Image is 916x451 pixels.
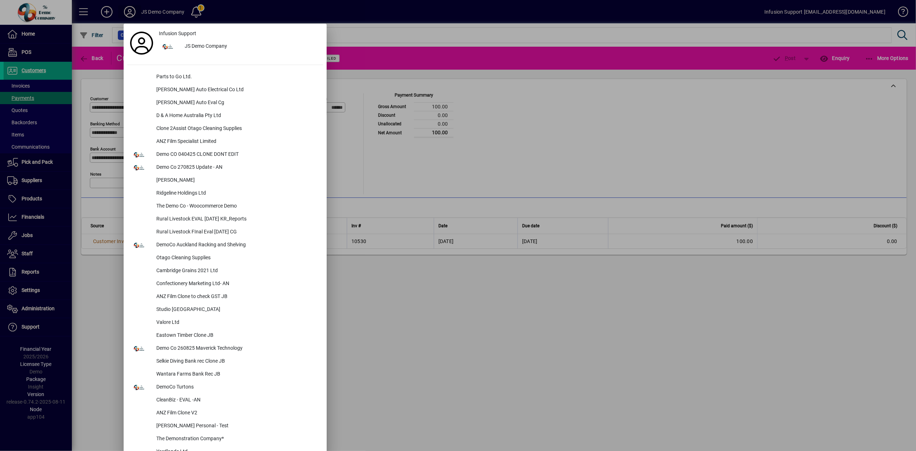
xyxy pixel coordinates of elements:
[151,329,323,342] div: Eastown Timber Clone JB
[179,40,323,53] div: JS Demo Company
[151,407,323,420] div: ANZ Film Clone V2
[151,71,323,84] div: Parts to Go Ltd.
[127,342,323,355] button: Demo Co 260825 Maverick Technology
[127,84,323,97] button: [PERSON_NAME] Auto Electrical Co Ltd
[127,355,323,368] button: Selkie Diving Bank rec Clone JB
[151,110,323,122] div: D & A Home Australia Pty Ltd
[151,394,323,407] div: CleanBiz - EVAL -AN
[127,122,323,135] button: Clone 2Assist Otago Cleaning Supplies
[127,433,323,446] button: The Demonstration Company*
[127,148,323,161] button: Demo CO 040425 CLONE DONT EDIT
[151,303,323,316] div: Studio [GEOGRAPHIC_DATA]
[127,303,323,316] button: Studio [GEOGRAPHIC_DATA]
[151,278,323,290] div: Confectionery Marketing Ltd- AN
[127,200,323,213] button: The Demo Co - Woocommerce Demo
[127,110,323,122] button: D & A Home Australia Pty Ltd
[151,420,323,433] div: [PERSON_NAME] Personal - Test
[151,239,323,252] div: DemoCo Auckland Racking and Shelving
[151,135,323,148] div: ANZ Film Specialist Limited
[127,252,323,265] button: Otago Cleaning Supplies
[151,148,323,161] div: Demo CO 040425 CLONE DONT EDIT
[127,368,323,381] button: Wantara Farms Bank Rec JB
[151,174,323,187] div: [PERSON_NAME]
[151,290,323,303] div: ANZ Film Clone to check GST JB
[159,30,196,37] span: Infusion Support
[151,213,323,226] div: Rural Livestock EVAL [DATE] KR_Reports
[151,381,323,394] div: DemoCo Turtons
[151,226,323,239] div: Rural Livestock FInal Eval [DATE] CG
[127,97,323,110] button: [PERSON_NAME] Auto Eval Cg
[151,200,323,213] div: The Demo Co - Woocommerce Demo
[127,290,323,303] button: ANZ Film Clone to check GST JB
[156,40,323,53] button: JS Demo Company
[151,84,323,97] div: [PERSON_NAME] Auto Electrical Co Ltd
[156,27,323,40] a: Infusion Support
[127,316,323,329] button: Valore Ltd
[127,174,323,187] button: [PERSON_NAME]
[127,213,323,226] button: Rural Livestock EVAL [DATE] KR_Reports
[151,122,323,135] div: Clone 2Assist Otago Cleaning Supplies
[127,226,323,239] button: Rural Livestock FInal Eval [DATE] CG
[151,368,323,381] div: Wantara Farms Bank Rec JB
[151,355,323,368] div: Selkie Diving Bank rec Clone JB
[127,394,323,407] button: CleanBiz - EVAL -AN
[127,278,323,290] button: Confectionery Marketing Ltd- AN
[151,316,323,329] div: Valore Ltd
[127,407,323,420] button: ANZ Film Clone V2
[151,265,323,278] div: Cambridge Grains 2021 Ltd
[151,252,323,265] div: Otago Cleaning Supplies
[127,71,323,84] button: Parts to Go Ltd.
[127,37,156,50] a: Profile
[151,161,323,174] div: Demo Co 270825 Update - AN
[127,239,323,252] button: DemoCo Auckland Racking and Shelving
[127,381,323,394] button: DemoCo Turtons
[151,97,323,110] div: [PERSON_NAME] Auto Eval Cg
[127,187,323,200] button: Ridgeline Holdings Ltd
[151,433,323,446] div: The Demonstration Company*
[127,329,323,342] button: Eastown Timber Clone JB
[127,161,323,174] button: Demo Co 270825 Update - AN
[151,187,323,200] div: Ridgeline Holdings Ltd
[127,420,323,433] button: [PERSON_NAME] Personal - Test
[151,342,323,355] div: Demo Co 260825 Maverick Technology
[127,265,323,278] button: Cambridge Grains 2021 Ltd
[127,135,323,148] button: ANZ Film Specialist Limited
